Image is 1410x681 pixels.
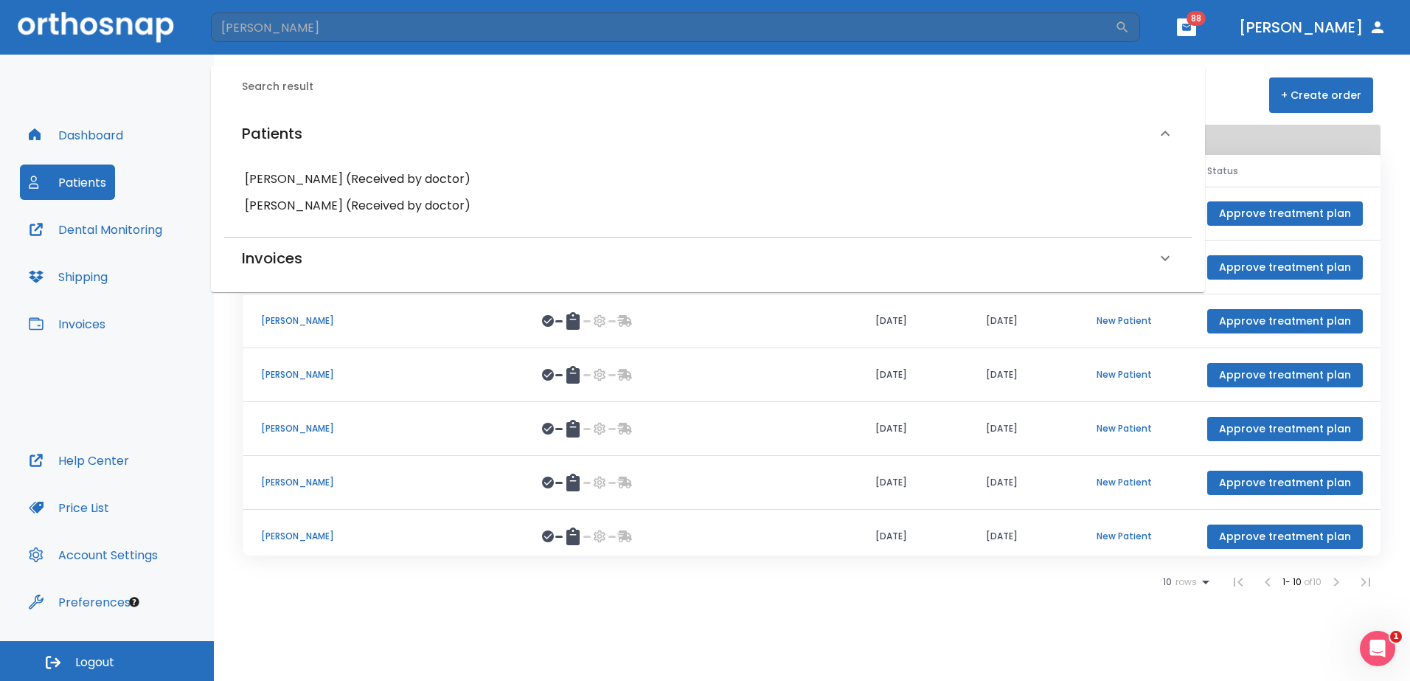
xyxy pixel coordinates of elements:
[1304,575,1322,588] span: of 10
[1207,165,1238,178] span: Status
[1097,368,1172,381] p: New Patient
[1207,471,1363,495] button: Approve treatment plan
[224,238,1192,279] div: Invoices
[1163,577,1172,587] span: 10
[1207,417,1363,441] button: Approve treatment plan
[1360,631,1395,666] iframe: Intercom live chat
[20,306,114,342] button: Invoices
[20,490,118,525] button: Price List
[20,443,138,478] button: Help Center
[858,510,968,564] td: [DATE]
[1207,309,1363,333] button: Approve treatment plan
[968,348,1079,402] td: [DATE]
[858,402,968,456] td: [DATE]
[858,456,968,510] td: [DATE]
[128,595,141,609] div: Tooltip anchor
[858,348,968,402] td: [DATE]
[1207,363,1363,387] button: Approve treatment plan
[968,294,1079,348] td: [DATE]
[1269,77,1373,113] button: + Create order
[20,212,171,247] button: Dental Monitoring
[75,654,114,671] span: Logout
[1187,11,1206,26] span: 88
[1390,631,1402,643] span: 1
[1233,14,1392,41] button: [PERSON_NAME]
[261,530,507,543] p: [PERSON_NAME]
[968,510,1079,564] td: [DATE]
[20,165,115,200] button: Patients
[261,476,507,489] p: [PERSON_NAME]
[20,537,167,573] button: Account Settings
[242,122,302,145] h6: Patients
[1097,314,1172,328] p: New Patient
[261,368,507,381] p: [PERSON_NAME]
[18,12,174,42] img: Orthosnap
[1097,422,1172,435] p: New Patient
[261,422,507,435] p: [PERSON_NAME]
[261,314,507,328] p: [PERSON_NAME]
[211,13,1115,42] input: Search by Patient Name or Case #
[242,246,302,270] h6: Invoices
[1207,201,1363,226] button: Approve treatment plan
[1282,575,1304,588] span: 1 - 10
[968,456,1079,510] td: [DATE]
[242,79,1192,95] h6: Search result
[1097,476,1172,489] p: New Patient
[245,169,1171,190] h6: [PERSON_NAME] (Received by doctor)
[1207,525,1363,549] button: Approve treatment plan
[20,117,132,153] button: Dashboard
[968,402,1079,456] td: [DATE]
[20,259,117,294] button: Shipping
[224,107,1192,160] div: Patients
[1172,577,1197,587] span: rows
[20,584,139,620] button: Preferences
[1207,255,1363,280] button: Approve treatment plan
[245,196,1171,216] h6: [PERSON_NAME] (Received by doctor)
[1097,530,1172,543] p: New Patient
[858,294,968,348] td: [DATE]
